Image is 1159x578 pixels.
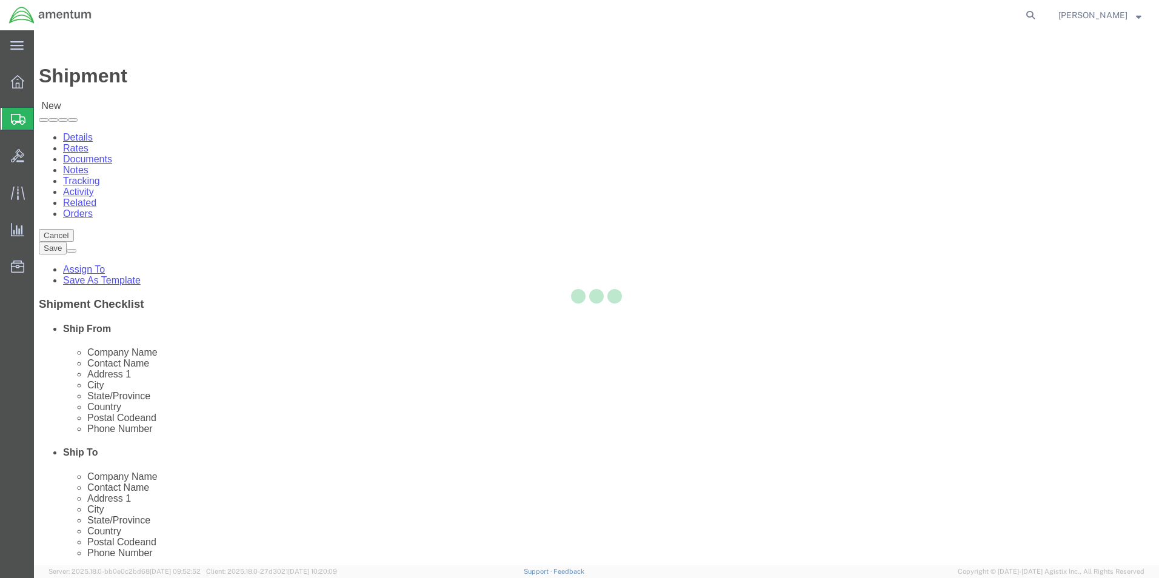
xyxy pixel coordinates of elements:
span: Client: 2025.18.0-27d3021 [206,568,337,575]
span: Copyright © [DATE]-[DATE] Agistix Inc., All Rights Reserved [958,566,1144,577]
a: Feedback [553,568,584,575]
span: [DATE] 10:20:09 [288,568,337,575]
span: Server: 2025.18.0-bb0e0c2bd68 [48,568,201,575]
a: Support [524,568,554,575]
img: logo [8,6,92,24]
span: [DATE] 09:52:52 [150,568,201,575]
span: Zachary Bolhuis [1058,8,1127,22]
button: [PERSON_NAME] [1058,8,1142,22]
